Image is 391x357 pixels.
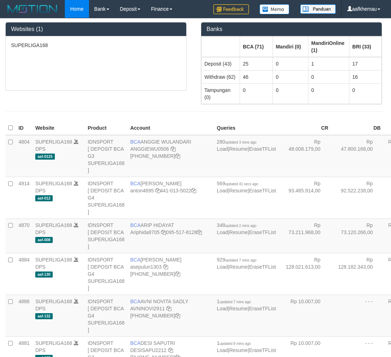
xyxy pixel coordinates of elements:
[202,83,240,104] td: Tampungan (0)
[279,121,331,135] th: CR
[260,4,290,14] img: Button%20Memo.svg
[11,26,181,32] h3: Websites (1)
[331,177,384,218] td: Rp 92.522.238,00
[127,177,214,218] td: [PERSON_NAME] 441-013-5022
[229,306,248,311] a: Resume
[273,83,308,104] td: 0
[32,218,85,253] td: DPS
[349,57,382,71] td: 17
[207,26,376,32] h3: Banks
[240,36,273,57] th: Group: activate to sort column ascending
[229,264,248,270] a: Resume
[273,70,308,83] td: 0
[130,181,141,186] span: BCA
[85,121,127,135] th: Product
[130,222,141,228] span: BCA
[130,257,141,263] span: BCA
[161,229,166,235] a: Copy Ariphida8705 to clipboard
[214,121,279,135] th: Queries
[35,271,53,278] span: aaf-130
[130,146,169,152] a: ANGGIEWU0506
[217,257,276,270] span: | |
[349,83,382,104] td: 0
[32,121,85,135] th: Website
[217,229,228,235] a: Load
[331,135,384,177] td: Rp 47.800.168,00
[217,222,256,228] span: 348
[217,299,251,304] span: 1
[35,222,72,228] a: SUPERLIGA168
[217,340,276,353] span: | |
[349,70,382,83] td: 16
[130,306,165,311] a: AVNINOVI2911
[16,218,32,253] td: 4870
[308,36,349,57] th: Group: activate to sort column ascending
[217,257,256,263] span: 929
[35,340,72,346] a: SUPERLIGA168
[32,295,85,336] td: DPS
[5,4,59,14] img: MOTION_logo.png
[217,139,276,152] span: | |
[202,57,240,71] td: Deposit (43)
[240,70,273,83] td: 46
[225,258,256,262] span: updated 7 mins ago
[249,188,276,193] a: EraseTFList
[217,181,276,193] span: | |
[175,153,180,159] a: Copy 4062213373 to clipboard
[130,229,160,235] a: Ariphida8705
[35,299,72,304] a: SUPERLIGA168
[16,121,32,135] th: ID
[217,188,228,193] a: Load
[331,253,384,295] td: Rp 128.182.343,00
[202,36,240,57] th: Group: activate to sort column ascending
[127,295,214,336] td: AVNI NOVITA SADLY [PHONE_NUMBER]
[279,135,331,177] td: Rp 48.008.179,00
[197,229,202,235] a: Copy 0955178128 to clipboard
[202,70,240,83] td: Withdraw (62)
[279,295,331,336] td: Rp 10.007,00
[273,57,308,71] td: 0
[225,140,256,144] span: updated 3 mins ago
[308,83,349,104] td: 0
[32,253,85,295] td: DPS
[217,181,258,186] span: 569
[35,181,72,186] a: SUPERLIGA168
[249,306,276,311] a: EraseTFList
[155,188,160,193] a: Copy anton4695 to clipboard
[308,70,349,83] td: 0
[217,264,228,270] a: Load
[229,146,248,152] a: Resume
[217,299,276,311] span: | |
[130,340,141,346] span: BCA
[225,182,258,186] span: updated 41 secs ago
[127,253,214,295] td: [PERSON_NAME] [PHONE_NUMBER]
[85,218,127,253] td: IDNSPORT [ DEPOSIT BCA SUPERLIGA168 ]
[240,83,273,104] td: 0
[217,340,251,346] span: 1
[175,271,180,277] a: Copy 4062281875 to clipboard
[229,229,248,235] a: Resume
[130,264,162,270] a: asepulun1303
[300,4,336,14] img: panduan.png
[191,188,196,193] a: Copy 4410135022 to clipboard
[331,295,384,336] td: - - -
[273,36,308,57] th: Group: activate to sort column ascending
[35,139,72,145] a: SUPERLIGA168
[331,121,384,135] th: DB
[85,177,127,218] td: IDNSPORT [ DEPOSIT BCA G4 SUPERLIGA168 ]
[220,342,251,346] span: updated 8 mins ago
[16,295,32,336] td: 4886
[85,295,127,336] td: IDNSPORT [ DEPOSIT BCA G4 SUPERLIGA168 ]
[229,347,248,353] a: Resume
[279,177,331,218] td: Rp 93.485.914,00
[249,347,276,353] a: EraseTFList
[127,121,214,135] th: Account
[229,188,248,193] a: Resume
[130,188,154,193] a: anton4695
[11,42,181,49] p: SUPERLIGA168
[217,347,228,353] a: Load
[308,57,349,71] td: 1
[16,177,32,218] td: 4914
[249,229,276,235] a: EraseTFList
[225,224,256,228] span: updated 2 mins ago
